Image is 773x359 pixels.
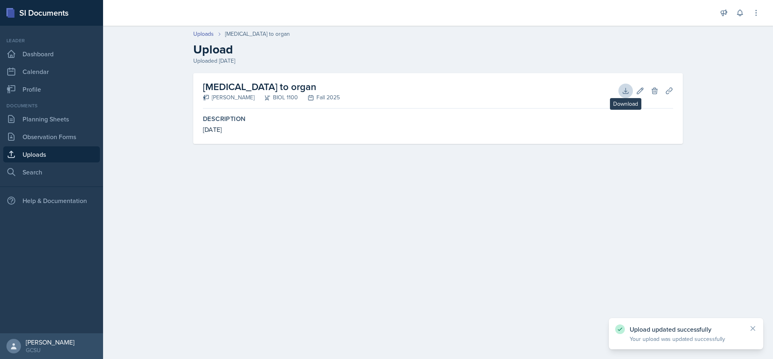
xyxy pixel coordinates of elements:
[193,30,214,38] a: Uploads
[203,115,673,123] label: Description
[3,164,100,180] a: Search
[26,346,74,354] div: GCSU
[254,93,298,102] div: BIOL 1100
[203,125,673,134] div: [DATE]
[193,42,683,57] h2: Upload
[203,93,254,102] div: [PERSON_NAME]
[26,338,74,346] div: [PERSON_NAME]
[225,30,290,38] div: [MEDICAL_DATA] to organ
[3,146,100,162] a: Uploads
[203,80,340,94] h2: [MEDICAL_DATA] to organ
[630,335,742,343] p: Your upload was updated successfully
[3,193,100,209] div: Help & Documentation
[618,84,633,98] button: Download
[3,111,100,127] a: Planning Sheets
[3,102,100,109] div: Documents
[3,46,100,62] a: Dashboard
[3,129,100,145] a: Observation Forms
[630,325,742,333] p: Upload updated successfully
[298,93,340,102] div: Fall 2025
[193,57,683,65] div: Uploaded [DATE]
[3,81,100,97] a: Profile
[3,37,100,44] div: Leader
[3,64,100,80] a: Calendar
